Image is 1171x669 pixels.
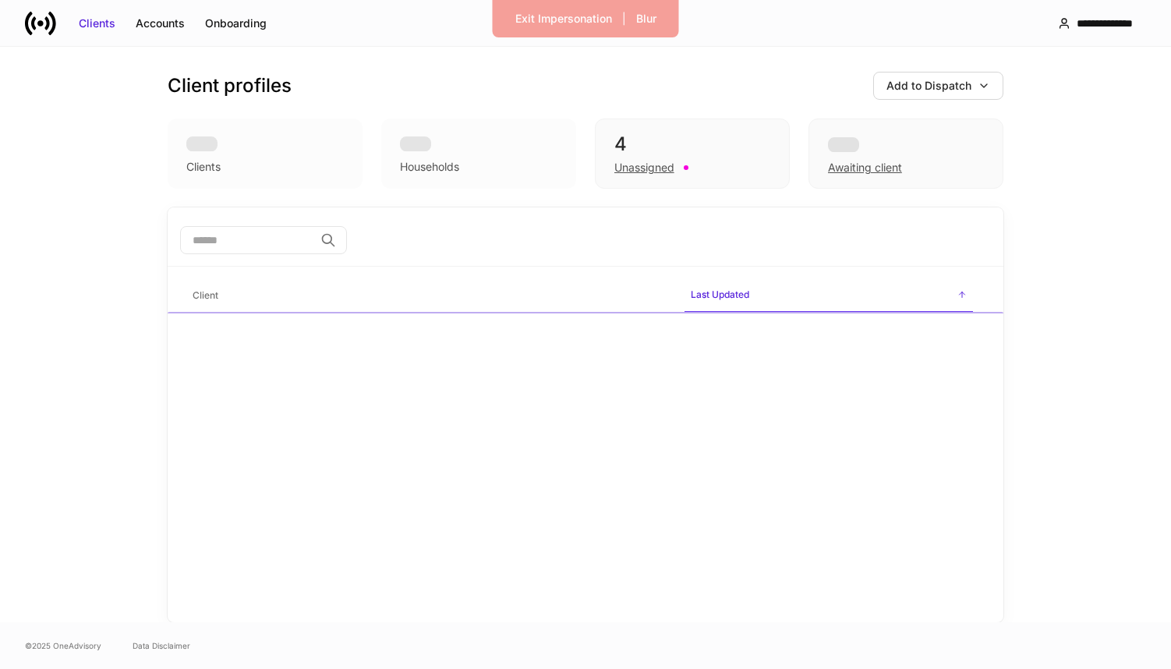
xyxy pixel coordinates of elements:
[69,11,126,36] button: Clients
[195,11,277,36] button: Onboarding
[691,287,749,302] h6: Last Updated
[168,73,292,98] h3: Client profiles
[186,159,221,175] div: Clients
[626,6,667,31] button: Blur
[614,132,770,157] div: 4
[79,16,115,31] div: Clients
[685,279,973,313] span: Last Updated
[205,16,267,31] div: Onboarding
[126,11,195,36] button: Accounts
[136,16,185,31] div: Accounts
[186,280,672,312] span: Client
[505,6,622,31] button: Exit Impersonation
[808,119,1003,189] div: Awaiting client
[515,11,612,27] div: Exit Impersonation
[828,160,902,175] div: Awaiting client
[193,288,218,303] h6: Client
[873,72,1003,100] button: Add to Dispatch
[400,159,459,175] div: Households
[133,639,190,652] a: Data Disclaimer
[25,639,101,652] span: © 2025 OneAdvisory
[614,160,674,175] div: Unassigned
[886,78,971,94] div: Add to Dispatch
[595,119,790,189] div: 4Unassigned
[636,11,656,27] div: Blur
